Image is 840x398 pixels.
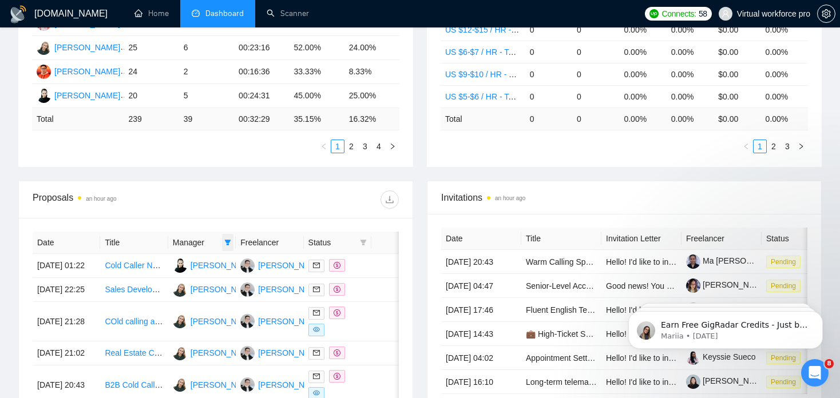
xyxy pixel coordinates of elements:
img: LB [240,346,255,360]
span: Status [308,236,355,249]
span: right [389,143,396,150]
td: 24 [124,60,179,84]
th: Freelancer [681,228,762,250]
span: filter [222,234,233,251]
span: left [320,143,327,150]
td: 0.00% [619,85,666,108]
td: 0.00% [761,85,808,108]
a: US $12-$15 / HR - Telemarketing [445,25,563,34]
a: JR[PERSON_NAME] [173,260,256,269]
a: COld calling and appointment setting [105,317,236,326]
div: [PERSON_NAME] [PERSON_NAME] [258,283,392,296]
img: YB [173,282,187,297]
time: an hour ago [86,196,116,202]
a: 2 [767,140,780,153]
td: Appointment Setter Needed for Financial Services [521,346,601,370]
span: filter [224,239,231,246]
span: mail [313,286,320,293]
th: Date [441,228,521,250]
a: 💼 High-Ticket Sales Closer & Lead Generator for AI Video Editing Services [526,329,795,339]
a: 2 [345,140,358,153]
td: 0.00 % [667,108,714,130]
td: Long-term telemarketer needed [521,370,601,394]
button: right [386,140,399,153]
img: JR [37,89,51,103]
li: 1 [753,140,767,153]
time: an hour ago [495,195,525,201]
li: Previous Page [739,140,753,153]
a: Warm Calling Specialist for High-Volume Outreach [526,257,705,266]
a: Cold Caller Needed for Investor Outreach in [GEOGRAPHIC_DATA] [105,261,346,270]
a: US $6-$7 / HR - Telemarketing [445,47,554,57]
span: Pending [766,280,801,292]
a: Pending [766,377,805,386]
a: 1 [331,140,344,153]
img: c1VhRX2eeSomYGiXTzB8gsVZbNi_dhQWMj76He8MaFw1gyYEo849rdHsB26AERbDv8 [686,278,700,293]
span: 58 [699,7,707,20]
span: Invitations [441,190,807,205]
td: $0.00 [714,18,760,41]
div: Proposals [33,190,216,209]
td: $0.00 [714,85,760,108]
li: Next Page [386,140,399,153]
span: left [743,143,750,150]
div: [PERSON_NAME] [PERSON_NAME] [258,379,392,391]
button: left [739,140,753,153]
td: 00:24:31 [234,84,289,108]
span: dashboard [192,9,200,17]
span: dollar [334,262,340,269]
div: [PERSON_NAME] [191,379,256,391]
a: YB[PERSON_NAME] [173,348,256,357]
td: 00:16:36 [234,60,289,84]
td: Warm Calling Specialist for High-Volume Outreach [521,250,601,274]
a: LB[PERSON_NAME] [PERSON_NAME] [240,260,392,269]
a: LB[PERSON_NAME] [PERSON_NAME] [240,348,392,357]
td: Fluent English Telemarketer with Dialer System Needed [521,298,601,322]
span: dollar [334,309,340,316]
td: 0 [525,41,572,63]
td: 0.00% [761,41,808,63]
span: Dashboard [205,9,244,18]
td: 8.33% [344,60,399,84]
th: Freelancer [236,232,303,254]
span: download [381,195,398,204]
td: 24.00% [344,36,399,60]
img: YB [37,41,51,55]
img: KM [37,65,51,79]
a: KM[PERSON_NAME] [37,66,120,75]
td: Real Estate Cold Caller [100,341,168,365]
span: 8 [825,359,834,368]
img: upwork-logo.png [649,9,659,18]
td: Sales Development Representative (SDR) Cold Calling – US Clinics [100,278,168,302]
span: mail [313,349,320,356]
span: eye [313,326,320,333]
td: 45.00% [289,84,344,108]
td: $ 0.00 [714,108,760,130]
td: [DATE] 21:28 [33,302,100,341]
span: right [798,143,805,150]
td: 39 [179,108,234,130]
span: Connects: [662,7,696,20]
div: [PERSON_NAME] [191,315,256,328]
td: 00:32:29 [234,108,289,130]
li: Previous Page [317,140,331,153]
a: Pending [766,257,805,266]
a: [PERSON_NAME] [686,280,768,289]
a: 3 [781,140,794,153]
td: 0 [572,85,619,108]
td: Total [441,108,525,130]
td: [DATE] 16:10 [441,370,521,394]
a: Ma [PERSON_NAME] [686,256,782,265]
span: setting [818,9,835,18]
td: 00:23:16 [234,36,289,60]
td: 0.00 % [619,108,666,130]
td: 0.00% [667,41,714,63]
td: 💼 High-Ticket Sales Closer & Lead Generator for AI Video Editing Services [521,322,601,346]
td: 0.00% [619,41,666,63]
div: [PERSON_NAME] [54,89,120,102]
td: 0 [572,108,619,130]
button: left [317,140,331,153]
